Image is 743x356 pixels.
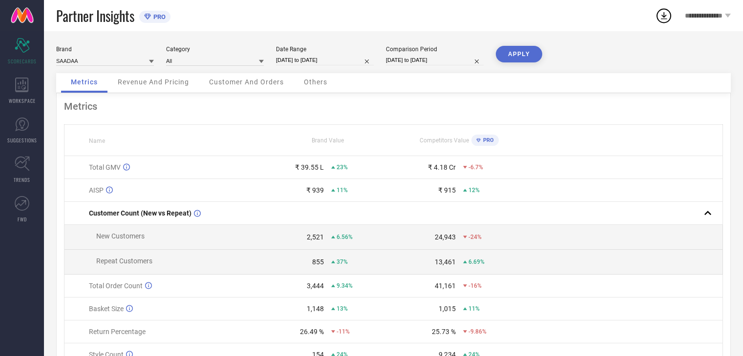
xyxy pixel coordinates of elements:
span: 6.56% [337,234,353,240]
span: Partner Insights [56,6,134,26]
span: AISP [89,186,104,194]
span: Repeat Customers [96,257,152,265]
div: ₹ 4.18 Cr [428,163,456,171]
span: Return Percentage [89,328,146,336]
span: FWD [18,216,27,223]
span: Basket Size [89,305,124,313]
span: 23% [337,164,348,171]
div: 855 [312,258,324,266]
span: PRO [151,13,166,20]
button: APPLY [496,46,542,62]
span: Competitors Value [420,137,469,144]
span: Total GMV [89,163,121,171]
span: Name [89,138,105,144]
div: Open download list [655,7,673,24]
div: Metrics [64,100,723,112]
span: Customer Count (New vs Repeat) [89,209,191,217]
div: 41,161 [435,282,456,290]
span: New Customers [96,232,145,240]
div: 26.49 % [300,328,324,336]
span: Revenue And Pricing [118,78,189,86]
span: SUGGESTIONS [7,137,37,144]
span: Others [304,78,327,86]
div: 1,015 [439,305,456,313]
div: 2,521 [307,233,324,241]
div: ₹ 915 [438,186,456,194]
div: Brand [56,46,154,53]
div: 1,148 [307,305,324,313]
span: 11% [468,305,480,312]
span: Metrics [71,78,98,86]
span: 9.34% [337,282,353,289]
span: 6.69% [468,258,485,265]
div: Category [166,46,264,53]
div: Date Range [276,46,374,53]
span: Total Order Count [89,282,143,290]
span: -24% [468,234,482,240]
div: 24,943 [435,233,456,241]
span: Customer And Orders [209,78,284,86]
div: ₹ 939 [306,186,324,194]
span: -16% [468,282,482,289]
span: 13% [337,305,348,312]
span: Brand Value [312,137,344,144]
div: Comparison Period [386,46,484,53]
span: SCORECARDS [8,58,37,65]
div: ₹ 39.55 L [295,163,324,171]
div: 25.73 % [432,328,456,336]
input: Select comparison period [386,55,484,65]
span: 37% [337,258,348,265]
span: -9.86% [468,328,487,335]
div: 3,444 [307,282,324,290]
span: -11% [337,328,350,335]
span: 12% [468,187,480,194]
span: TRENDS [14,176,30,183]
span: -6.7% [468,164,483,171]
div: 13,461 [435,258,456,266]
span: WORKSPACE [9,97,36,104]
span: 11% [337,187,348,194]
input: Select date range [276,55,374,65]
span: PRO [481,137,494,143]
